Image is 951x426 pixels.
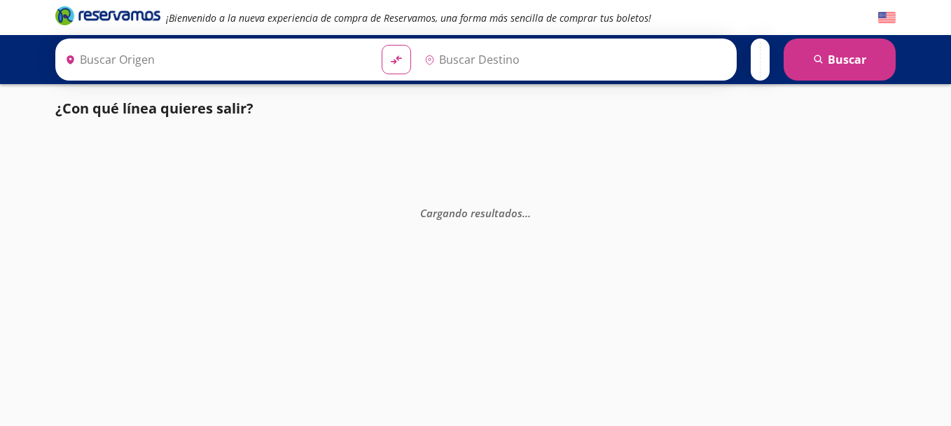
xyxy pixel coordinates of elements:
[166,11,651,25] em: ¡Bienvenido a la nueva experiencia de compra de Reservamos, una forma más sencilla de comprar tus...
[784,39,896,81] button: Buscar
[525,206,528,220] span: .
[419,42,730,77] input: Buscar Destino
[55,98,254,119] p: ¿Con qué línea quieres salir?
[420,206,531,220] em: Cargando resultados
[55,5,160,30] a: Brand Logo
[60,42,370,77] input: Buscar Origen
[55,5,160,26] i: Brand Logo
[878,9,896,27] button: English
[528,206,531,220] span: .
[522,206,525,220] span: .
